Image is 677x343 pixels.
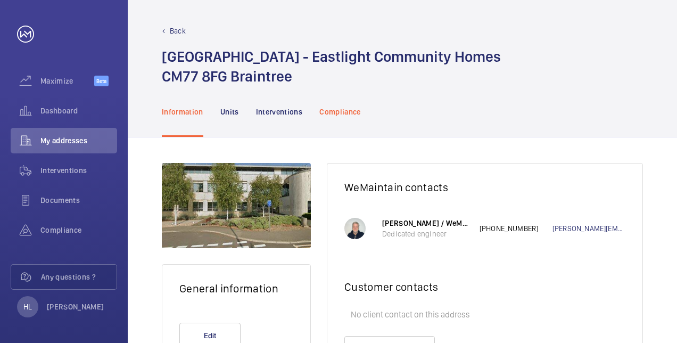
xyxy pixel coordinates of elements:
[162,107,203,117] p: Information
[179,282,293,295] h2: General information
[382,228,469,239] p: Dedicated engineer
[480,223,552,234] p: [PHONE_NUMBER]
[40,105,117,116] span: Dashboard
[344,304,625,325] p: No client contact on this address
[344,280,625,293] h2: Customer contacts
[170,26,186,36] p: Back
[552,223,625,234] a: [PERSON_NAME][EMAIL_ADDRESS][DOMAIN_NAME]
[41,272,117,282] span: Any questions ?
[40,76,94,86] span: Maximize
[256,107,303,117] p: Interventions
[47,301,104,312] p: [PERSON_NAME]
[40,135,117,146] span: My addresses
[220,107,239,117] p: Units
[319,107,361,117] p: Compliance
[40,195,117,206] span: Documents
[344,181,625,194] h2: WeMaintain contacts
[23,301,32,312] p: HL
[40,165,117,176] span: Interventions
[40,225,117,235] span: Compliance
[162,47,501,86] h1: [GEOGRAPHIC_DATA] - Eastlight Community Homes CM77 8FG Braintree
[382,218,469,228] p: [PERSON_NAME] / WeMaintain UK
[94,76,109,86] span: Beta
